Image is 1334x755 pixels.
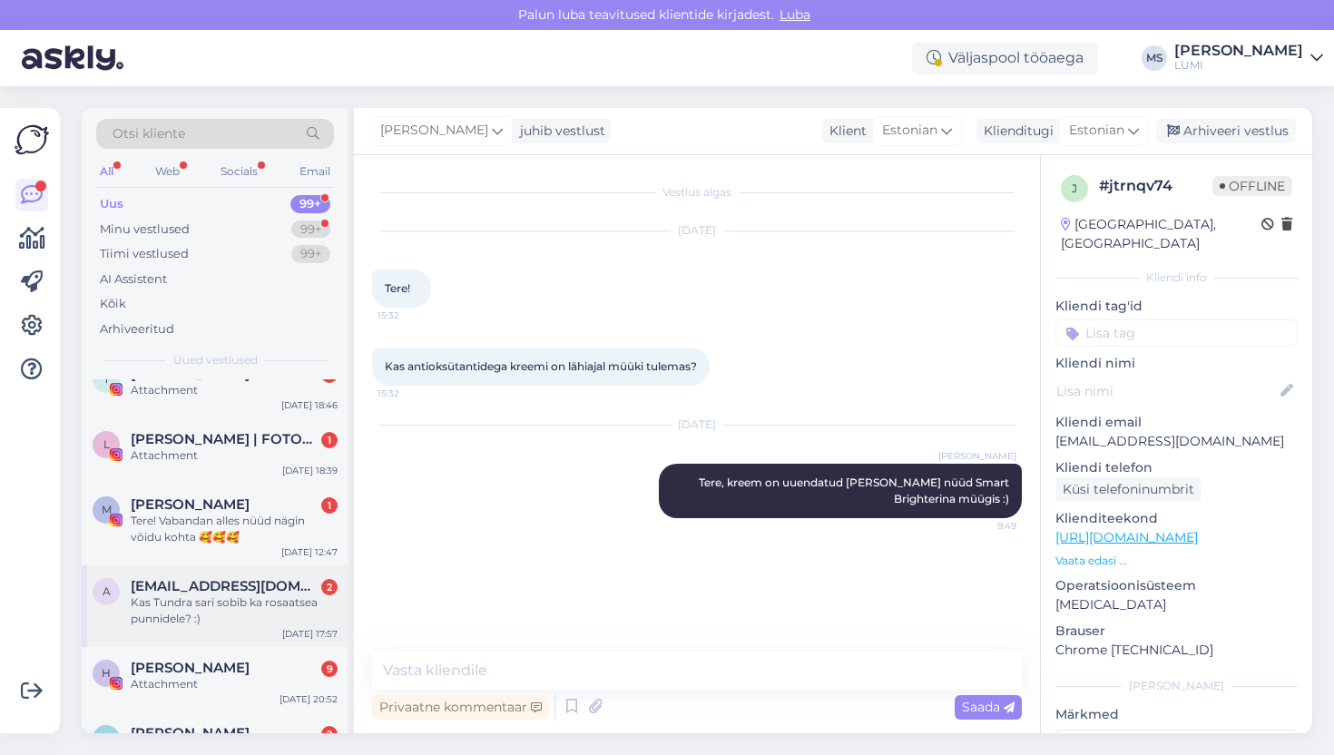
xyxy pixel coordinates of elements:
[131,676,338,692] div: Attachment
[321,579,338,595] div: 2
[290,195,330,213] div: 99+
[131,382,338,398] div: Attachment
[1055,297,1298,316] p: Kliendi tag'id
[96,160,117,183] div: All
[131,725,250,741] span: Elis Loik
[103,584,111,598] span: a
[100,221,190,239] div: Minu vestlused
[1142,45,1167,71] div: MS
[372,417,1022,433] div: [DATE]
[774,6,816,23] span: Luba
[100,195,123,213] div: Uus
[282,464,338,477] div: [DATE] 18:39
[321,661,338,677] div: 9
[1061,215,1261,253] div: [GEOGRAPHIC_DATA], [GEOGRAPHIC_DATA]
[1055,641,1298,660] p: Chrome [TECHNICAL_ID]
[1055,529,1198,545] a: [URL][DOMAIN_NAME]
[131,496,250,513] span: Marianne Muns
[291,245,330,263] div: 99+
[131,431,319,447] span: LIENE LUDVIGA | FOTOGRĀFE&SATURS
[1174,58,1303,73] div: LUMI
[291,221,330,239] div: 99+
[372,184,1022,201] div: Vestlus algas
[1055,458,1298,477] p: Kliendi telefon
[1055,319,1298,347] input: Lisa tag
[131,594,338,627] div: Kas Tundra sari sobib ka rosaatsea punnidele? :)
[100,295,126,313] div: Kõik
[103,437,110,451] span: L
[380,121,488,141] span: [PERSON_NAME]
[1055,432,1298,451] p: [EMAIL_ADDRESS][DOMAIN_NAME]
[912,42,1098,74] div: Väljaspool tööaega
[113,124,185,143] span: Otsi kliente
[1055,705,1298,724] p: Märkmed
[1156,119,1296,143] div: Arhiveeri vestlus
[321,726,338,742] div: 2
[1055,477,1202,502] div: Küsi telefoninumbrit
[385,281,410,295] span: Tere!
[948,519,1016,533] span: 9:49
[385,359,697,373] span: Kas antioksütantidega kreemi on lähiajal müüki tulemas?
[281,545,338,559] div: [DATE] 12:47
[1055,622,1298,641] p: Brauser
[1055,270,1298,286] div: Kliendi info
[1055,354,1298,373] p: Kliendi nimi
[1055,553,1298,569] p: Vaata edasi ...
[1055,595,1298,614] p: [MEDICAL_DATA]
[321,432,338,448] div: 1
[1099,175,1212,197] div: # jtrnqv74
[1212,176,1292,196] span: Offline
[1055,413,1298,432] p: Kliendi email
[280,692,338,706] div: [DATE] 20:52
[102,503,112,516] span: M
[822,122,867,141] div: Klient
[976,122,1054,141] div: Klienditugi
[282,627,338,641] div: [DATE] 17:57
[1055,678,1298,694] div: [PERSON_NAME]
[378,309,446,322] span: 15:32
[281,398,338,412] div: [DATE] 18:46
[1174,44,1323,73] a: [PERSON_NAME]LUMI
[938,449,1016,463] span: [PERSON_NAME]
[102,666,111,680] span: H
[217,160,261,183] div: Socials
[378,387,446,400] span: 15:32
[296,160,334,183] div: Email
[962,699,1015,715] span: Saada
[1056,381,1277,401] input: Lisa nimi
[173,352,258,368] span: Uued vestlused
[131,447,338,464] div: Attachment
[1174,44,1303,58] div: [PERSON_NAME]
[1069,121,1124,141] span: Estonian
[131,578,319,594] span: annikaremmelgas8@gmail.com
[100,270,167,289] div: AI Assistent
[152,160,183,183] div: Web
[513,122,605,141] div: juhib vestlust
[1055,576,1298,595] p: Operatsioonisüsteem
[372,695,549,720] div: Privaatne kommentaar
[103,731,110,745] span: E
[699,476,1012,505] span: Tere, kreem on uuendatud [PERSON_NAME] nüüd Smart Brighterina müügis :)
[131,513,338,545] div: Tere! Vabandan alles nüüd nägin võidu kohta 🥰🥰🥰
[321,497,338,514] div: 1
[103,372,110,386] span: T
[1072,181,1077,195] span: j
[372,222,1022,239] div: [DATE]
[131,660,250,676] span: Helena Feofanov-Crawford
[100,245,189,263] div: Tiimi vestlused
[1055,509,1298,528] p: Klienditeekond
[882,121,937,141] span: Estonian
[100,320,174,338] div: Arhiveeritud
[15,123,49,157] img: Askly Logo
